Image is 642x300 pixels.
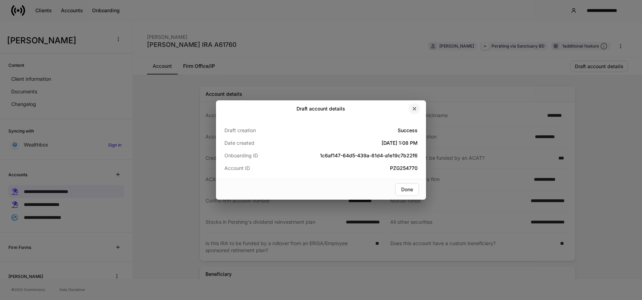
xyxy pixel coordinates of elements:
[224,165,289,172] p: Account ID
[289,165,418,172] h5: PZG254770
[224,127,289,134] p: Draft creation
[297,105,346,112] h2: Draft account details
[289,140,418,147] h5: [DATE] 1:08 PM
[289,127,418,134] h5: Success
[401,187,413,192] div: Done
[224,140,289,147] p: Date created
[224,152,289,159] p: Onboarding ID
[395,183,419,196] button: Done
[289,152,418,159] h5: 1c6af147-64d5-439a-81d4-a1e19c7b22f6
